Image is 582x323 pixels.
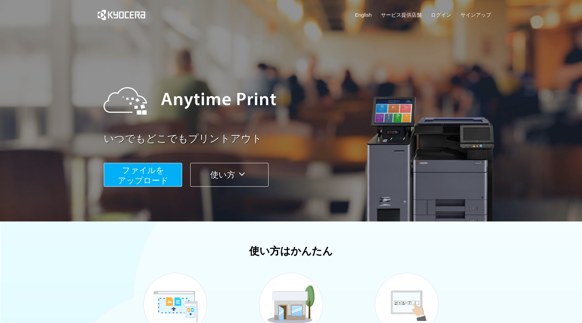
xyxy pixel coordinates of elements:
a: English [355,11,372,18]
span: ファイルを ​​アップロード [118,166,168,185]
a: いつでもどこでもプリントアウト [104,132,495,146]
a: サービス提供店舗 [381,11,422,18]
button: 使い方 [190,163,269,187]
a: ログイン [431,11,451,18]
button: ファイルを​​アップロード [104,163,182,187]
a: サインアップ [460,11,491,18]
